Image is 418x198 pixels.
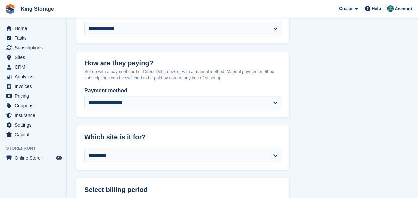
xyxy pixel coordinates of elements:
span: Capital [15,130,55,139]
h2: Select billing period [84,186,281,194]
span: Home [15,24,55,33]
a: menu [3,82,63,91]
span: CRM [15,62,55,72]
a: menu [3,111,63,120]
a: menu [3,91,63,101]
a: King Storage [18,3,57,14]
a: menu [3,120,63,130]
span: Insurance [15,111,55,120]
span: Settings [15,120,55,130]
a: menu [3,33,63,43]
span: Pricing [15,91,55,101]
span: Sites [15,53,55,62]
p: Set up with a payment card or Direct Debit now, or with a manual method. Manual payment method su... [84,68,281,81]
span: Storefront [6,145,66,152]
span: Tasks [15,33,55,43]
a: menu [3,72,63,81]
span: Account [395,6,412,12]
a: menu [3,24,63,33]
a: Preview store [55,154,63,162]
span: Coupons [15,101,55,110]
label: Payment method [84,87,281,95]
span: Subscriptions [15,43,55,52]
span: Online Store [15,153,55,163]
h2: Which site is it for? [84,133,281,141]
span: Invoices [15,82,55,91]
a: menu [3,43,63,52]
a: menu [3,53,63,62]
img: John King [387,5,394,12]
span: Analytics [15,72,55,81]
span: Create [339,5,352,12]
span: Help [372,5,381,12]
img: stora-icon-8386f47178a22dfd0bd8f6a31ec36ba5ce8667c1dd55bd0f319d3a0aa187defe.svg [5,4,15,14]
a: menu [3,101,63,110]
a: menu [3,62,63,72]
a: menu [3,153,63,163]
a: menu [3,130,63,139]
h2: How are they paying? [84,59,281,67]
